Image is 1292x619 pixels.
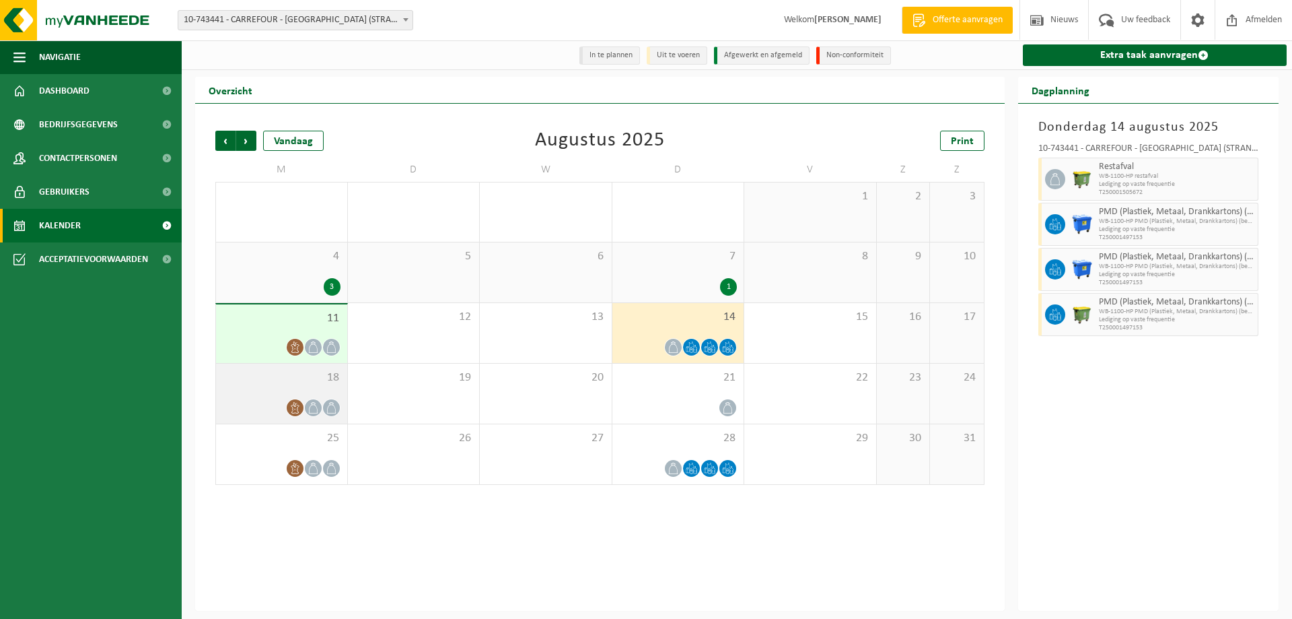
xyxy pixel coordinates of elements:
[940,131,984,151] a: Print
[1072,169,1092,189] img: WB-1100-HPE-GN-51
[951,136,974,147] span: Print
[223,431,340,446] span: 25
[619,310,738,325] span: 14
[884,249,923,264] span: 9
[814,15,882,25] strong: [PERSON_NAME]
[816,46,891,65] li: Non-conformiteit
[884,189,923,204] span: 2
[355,431,473,446] span: 26
[884,310,923,325] span: 16
[223,189,340,204] span: 28
[937,370,976,385] span: 24
[751,189,869,204] span: 1
[1099,207,1255,218] span: PMD (Plastiek, Metaal, Drankkartons) (bedrijven)
[39,209,81,242] span: Kalender
[619,189,738,204] span: 31
[535,131,665,151] div: Augustus 2025
[223,311,340,326] span: 11
[39,242,148,276] span: Acceptatievoorwaarden
[263,131,324,151] div: Vandaag
[720,278,737,296] div: 1
[751,370,869,385] span: 22
[714,46,810,65] li: Afgewerkt en afgemeld
[1099,324,1255,332] span: T250001497153
[178,10,413,30] span: 10-743441 - CARREFOUR - KOKSIJDE (STRANDLAAN) 691 - KOKSIJDE
[355,249,473,264] span: 5
[39,175,89,209] span: Gebruikers
[579,46,640,65] li: In te plannen
[1099,172,1255,181] span: WB-1100-HP restafval
[223,370,340,385] span: 18
[1099,316,1255,324] span: Lediging op vaste frequentie
[1099,297,1255,308] span: PMD (Plastiek, Metaal, Drankkartons) (bedrijven)
[1099,162,1255,172] span: Restafval
[619,431,738,446] span: 28
[1072,259,1092,280] img: WB-1100-HPE-BE-04
[1099,226,1255,234] span: Lediging op vaste frequentie
[223,249,340,264] span: 4
[1038,144,1259,158] div: 10-743441 - CARREFOUR - [GEOGRAPHIC_DATA] (STRANDLAAN) 691 - KOKSIJDE
[612,158,745,182] td: D
[1072,304,1092,325] img: WB-1100-HPE-GN-51
[937,310,976,325] span: 17
[1023,44,1287,66] a: Extra taak aanvragen
[929,13,1006,27] span: Offerte aanvragen
[937,249,976,264] span: 10
[355,310,473,325] span: 12
[236,131,256,151] span: Volgende
[1099,234,1255,242] span: T250001497153
[1099,308,1255,316] span: WB-1100-HP PMD (Plastiek, Metaal, Drankkartons) (bedrijven)
[884,370,923,385] span: 23
[355,370,473,385] span: 19
[1099,252,1255,263] span: PMD (Plastiek, Metaal, Drankkartons) (bedrijven)
[1099,271,1255,279] span: Lediging op vaste frequentie
[751,310,869,325] span: 15
[619,370,738,385] span: 21
[355,189,473,204] span: 29
[1099,279,1255,287] span: T250001497153
[877,158,931,182] td: Z
[930,158,984,182] td: Z
[619,249,738,264] span: 7
[1072,214,1092,234] img: WB-1100-HPE-BE-01
[884,431,923,446] span: 30
[902,7,1013,34] a: Offerte aanvragen
[1099,218,1255,226] span: WB-1100-HP PMD (Plastiek, Metaal, Drankkartons) (bedrijven)
[487,370,605,385] span: 20
[487,189,605,204] span: 30
[39,108,118,141] span: Bedrijfsgegevens
[39,74,89,108] span: Dashboard
[751,431,869,446] span: 29
[480,158,612,182] td: W
[937,431,976,446] span: 31
[39,40,81,74] span: Navigatie
[1018,77,1103,103] h2: Dagplanning
[487,310,605,325] span: 13
[1099,181,1255,189] span: Lediging op vaste frequentie
[1099,189,1255,197] span: T250001505672
[487,431,605,446] span: 27
[195,77,266,103] h2: Overzicht
[324,278,340,296] div: 3
[487,249,605,264] span: 6
[215,131,236,151] span: Vorige
[937,189,976,204] span: 3
[1099,263,1255,271] span: WB-1100-HP PMD (Plastiek, Metaal, Drankkartons) (bedrijven)
[647,46,707,65] li: Uit te voeren
[215,158,348,182] td: M
[751,249,869,264] span: 8
[39,141,117,175] span: Contactpersonen
[1038,117,1259,137] h3: Donderdag 14 augustus 2025
[178,11,412,30] span: 10-743441 - CARREFOUR - KOKSIJDE (STRANDLAAN) 691 - KOKSIJDE
[348,158,480,182] td: D
[744,158,877,182] td: V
